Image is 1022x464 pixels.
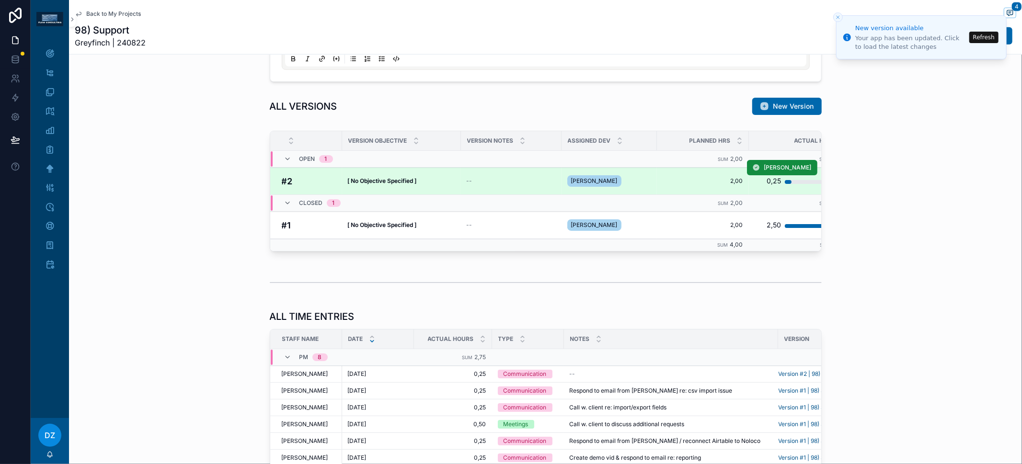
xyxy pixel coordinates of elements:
span: Greyfinch | 240822 [75,37,146,48]
a: 2,00 [663,221,743,229]
span: -- [467,177,472,185]
span: [PERSON_NAME] [571,221,618,229]
span: 0,25 [420,454,486,462]
span: 0,25 [420,387,486,395]
a: #1 [282,219,336,232]
span: -- [570,370,575,378]
h1: ALL TIME ENTRIES [270,310,355,323]
span: Version [784,335,810,343]
span: 2,75 [475,353,486,361]
span: Version Objective [348,137,407,145]
span: 2,00 [731,199,743,206]
small: Sum [462,355,473,360]
strong: [ No Objective Specified ] [348,177,417,184]
a: 0,25 [749,171,838,191]
div: 1 [325,155,327,163]
span: Open [299,155,315,163]
button: Close toast [833,12,843,22]
small: Sum [718,242,728,248]
div: Communication [504,386,547,395]
span: Staff Name [282,335,319,343]
a: [ No Objective Specified ] [348,177,455,185]
small: Sum [820,157,830,162]
span: [PERSON_NAME] [282,437,328,445]
small: Sum [820,242,831,248]
a: Version #1 | 98) Support [779,437,843,445]
span: [PERSON_NAME] [282,387,328,395]
div: Your app has been updated. Click to load the latest changes [855,34,966,51]
div: Communication [504,403,547,412]
span: 0,25 [420,404,486,411]
span: [DATE] [348,387,367,395]
span: 4 [1011,2,1022,11]
h1: 98) Support [75,23,146,37]
span: Version Notes [467,137,514,145]
div: 2,50 [767,215,781,235]
button: New Version [752,98,822,115]
span: [PERSON_NAME] [282,370,328,378]
a: [ No Objective Specified ] [348,221,455,229]
div: Meetings [504,420,528,429]
span: Call w. client re: import/export fields [570,404,667,411]
span: [PERSON_NAME] [282,404,328,411]
span: Planned Hrs [689,137,731,145]
span: Type [498,335,514,343]
small: Sum [820,201,830,206]
span: [DATE] [348,370,367,378]
div: scrollable content [31,38,69,285]
span: [PERSON_NAME] [764,164,812,171]
span: [DATE] [348,437,367,445]
span: Date [348,335,363,343]
a: [PERSON_NAME] [567,217,651,233]
div: Communication [504,453,547,462]
a: -- [467,177,556,185]
span: [DATE] [348,404,367,411]
span: 4,00 [730,241,743,248]
a: 2,00 [663,177,743,185]
small: Sum [718,157,729,162]
a: #2 [282,175,336,188]
span: Actual Hours [428,335,474,343]
span: [DATE] [348,454,367,462]
span: New Version [773,102,814,111]
a: -- [467,221,556,229]
a: Version #1 | 98) Support [779,404,843,411]
span: [PERSON_NAME] [571,177,618,185]
a: Version #1 | 98) Support [779,454,843,462]
span: 2,00 [731,155,743,162]
small: Sum [718,201,729,206]
a: Version #2 | 98) Support [779,370,844,378]
span: [PERSON_NAME] [282,420,328,428]
span: Closed [299,199,323,207]
button: Refresh [969,32,999,43]
a: Version #1 | 98) Support [779,420,843,428]
span: [PERSON_NAME] [282,454,328,462]
img: App logo [36,12,63,26]
span: Assigned Dev [568,137,611,145]
div: 8 [318,353,322,361]
div: Communication [504,437,547,445]
h1: ALL VERSIONS [270,100,337,113]
span: 0,25 [420,437,486,445]
span: [DATE] [348,420,367,428]
button: [PERSON_NAME] [747,160,817,175]
span: DZ [45,430,55,441]
span: Notes [570,335,590,343]
span: 0,25 [420,370,486,378]
span: Actual Hrs [794,137,832,145]
a: 2,50 [749,215,838,235]
button: 4 [1004,8,1016,20]
span: Create demo vid & respond to email re: reporting [570,454,701,462]
a: Version #1 | 98) Support [779,387,843,395]
span: 0,50 [420,420,486,428]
